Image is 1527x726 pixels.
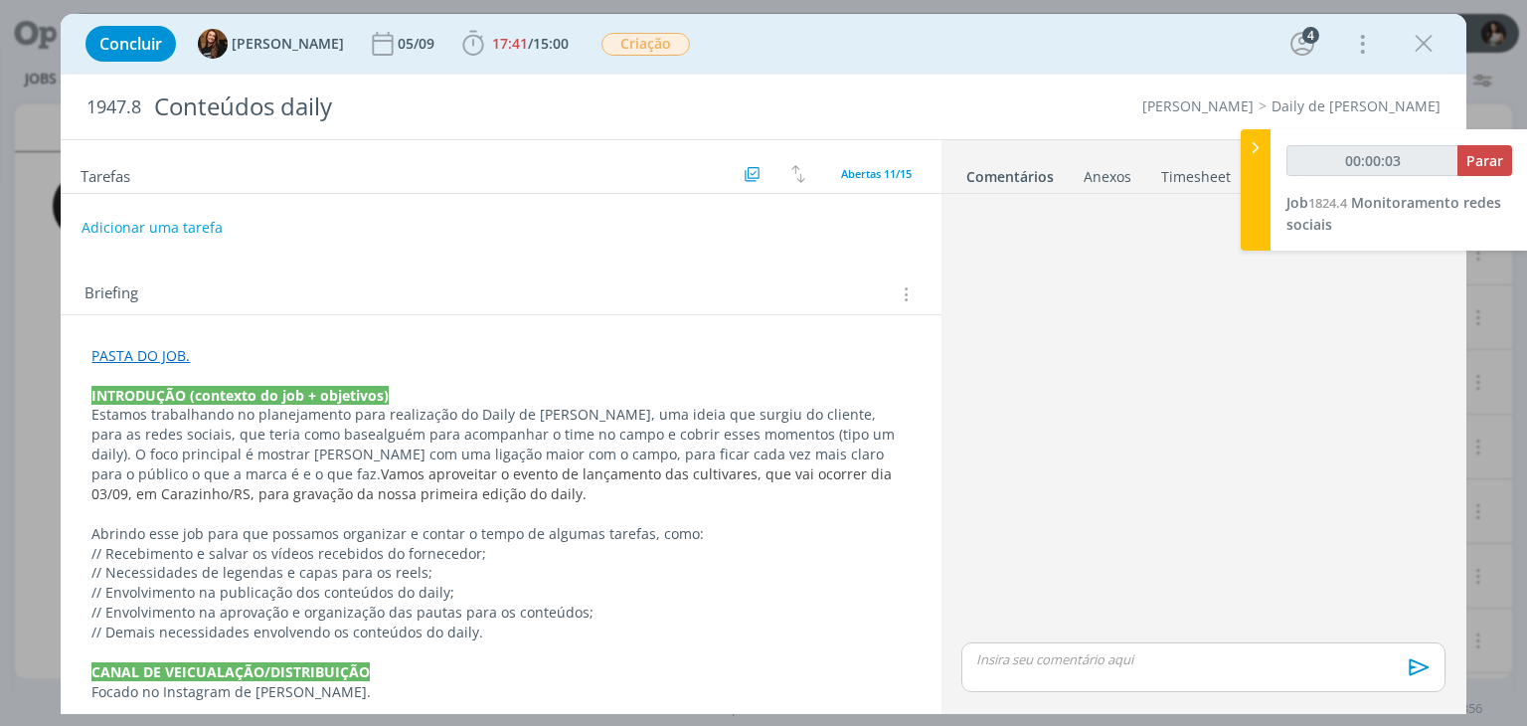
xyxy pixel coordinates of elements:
span: Abertas 11/15 [841,166,912,181]
span: 17:41 [492,34,528,53]
p: // Demais necessidades envolvendo os conteúdos do daily. [91,623,910,642]
p: // Recebimento e salvar os vídeos recebidos do fornecedor; [91,544,910,564]
button: Criação [600,32,691,57]
a: Job1824.4Monitoramento redes sociais [1286,193,1501,234]
span: Briefing [85,281,138,307]
p: Focado no Instagram de [PERSON_NAME]. [91,682,910,702]
p: // Necessidades de legendas e capas para os reels; [91,563,910,583]
a: Timesheet [1160,158,1232,187]
span: alguém para acompanhar o time no campo e cobrir esses momentos (tipo um daily). O foco principal ... [91,425,899,483]
div: 4 [1302,27,1319,44]
span: Concluir [99,36,162,52]
p: Estamos trabalhando no planejamento para realização do Daily de [PERSON_NAME], uma ideia que surg... [91,405,910,503]
span: Criação [601,33,690,56]
button: T[PERSON_NAME] [198,29,344,59]
span: / [528,34,533,53]
button: Concluir [85,26,176,62]
span: 1824.4 [1308,194,1347,212]
div: dialog [61,14,1465,714]
img: arrow-down-up.svg [791,165,805,183]
button: 4 [1286,28,1318,60]
span: Monitoramento redes sociais [1286,193,1501,234]
a: Daily de [PERSON_NAME] [1272,96,1441,115]
button: 17:41/15:00 [457,28,574,60]
a: Comentários [965,158,1055,187]
p: // Envolvimento na publicação dos conteúdos do daily; [91,583,910,603]
span: Tarefas [81,162,130,186]
div: 05/09 [398,37,438,51]
p: // Envolvimento na aprovação e organização das pautas para os conteúdos; [91,603,910,623]
button: Parar [1457,145,1512,176]
strong: CANAL DE VEICUALAÇÃO/DISTRIBUIÇÃO [91,662,370,681]
span: Parar [1466,151,1503,170]
a: [PERSON_NAME] [1142,96,1254,115]
span: 1947.8 [86,96,141,118]
a: PASTA DO JOB. [91,346,190,365]
span: 15:00 [533,34,569,53]
button: Adicionar uma tarefa [81,210,224,246]
span: Vamos aproveitar o evento de lançamento das cultivares, que vai ocorrer dia 03/09, em Carazinho/R... [91,464,896,503]
div: Anexos [1084,167,1131,187]
img: T [198,29,228,59]
strong: INTRODUÇÃO (contexto do job + objetivos) [91,386,389,405]
div: Conteúdos daily [145,83,868,131]
span: [PERSON_NAME] [232,37,344,51]
p: Abrindo esse job para que possamos organizar e contar o tempo de algumas tarefas, como: [91,524,910,544]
